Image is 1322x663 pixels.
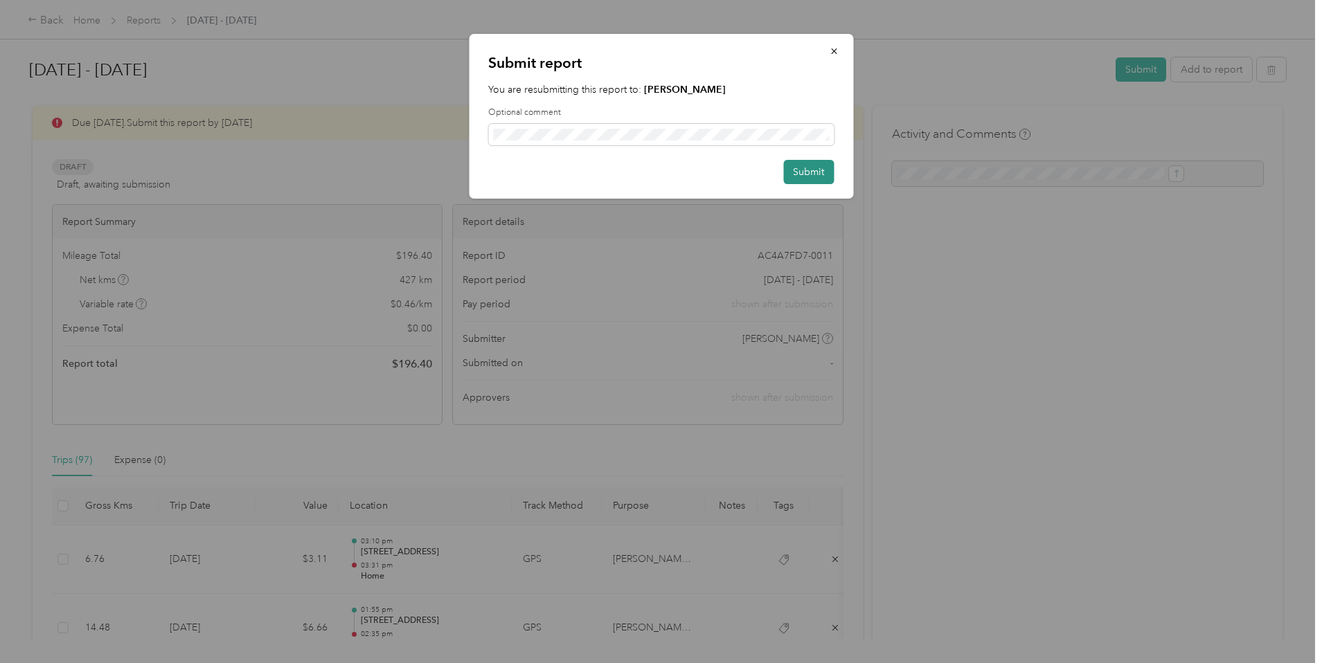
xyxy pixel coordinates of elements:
[783,160,834,184] button: Submit
[488,82,834,97] p: You are resubmitting this report to:
[1244,585,1322,663] iframe: Everlance-gr Chat Button Frame
[488,107,834,119] label: Optional comment
[488,53,834,73] p: Submit report
[644,84,726,96] strong: [PERSON_NAME]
